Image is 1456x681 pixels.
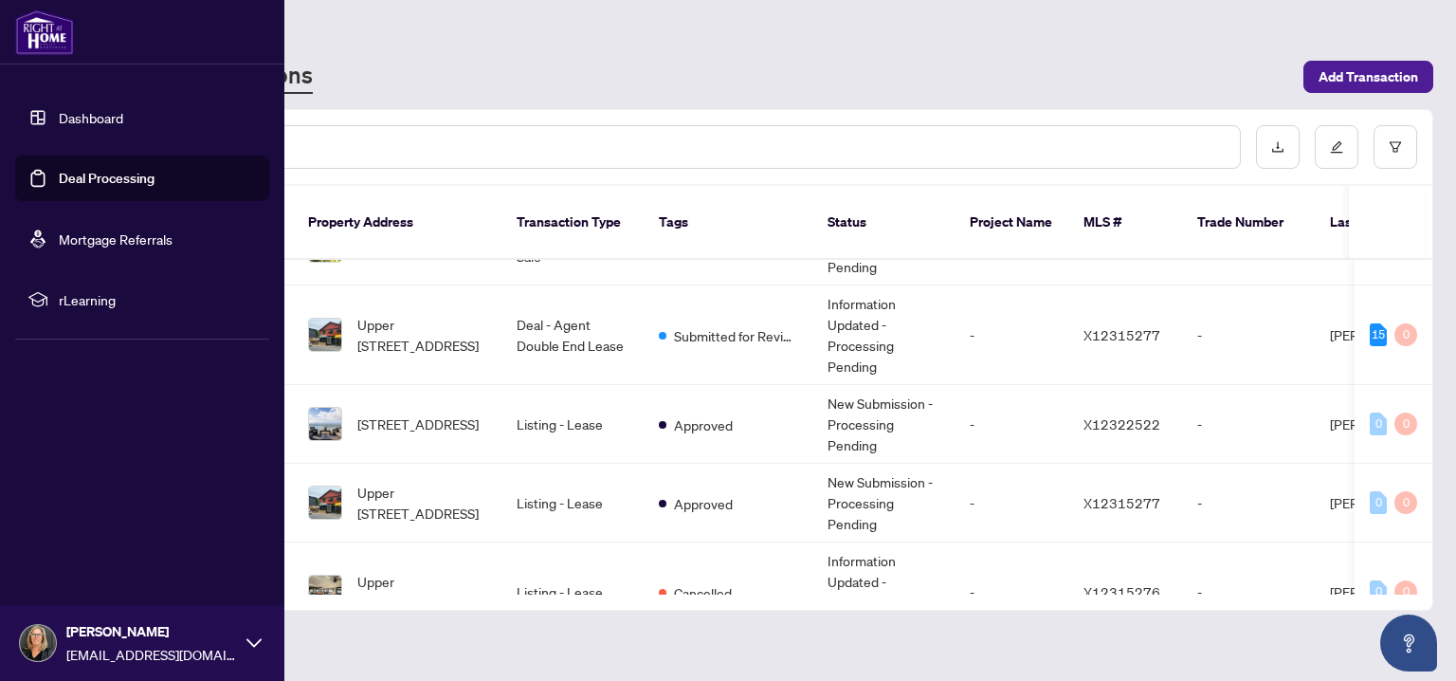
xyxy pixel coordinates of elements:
[955,186,1068,260] th: Project Name
[357,314,486,356] span: Upper [STREET_ADDRESS]
[1370,580,1387,603] div: 0
[955,385,1068,464] td: -
[59,230,173,248] a: Mortgage Referrals
[1389,140,1402,154] span: filter
[1068,186,1182,260] th: MLS #
[1182,464,1315,543] td: -
[674,493,733,514] span: Approved
[309,408,341,440] img: thumbnail-img
[674,325,797,346] span: Submitted for Review
[66,644,237,665] span: [EMAIL_ADDRESS][DOMAIN_NAME]
[357,414,479,434] span: [STREET_ADDRESS]
[1394,323,1417,346] div: 0
[309,576,341,608] img: thumbnail-img
[1315,125,1358,169] button: edit
[1182,285,1315,385] td: -
[1394,491,1417,514] div: 0
[1182,543,1315,642] td: -
[501,543,644,642] td: Listing - Lease
[644,186,812,260] th: Tags
[309,319,341,351] img: thumbnail-img
[1083,415,1160,433] span: X12322522
[955,285,1068,385] td: -
[812,543,955,642] td: Information Updated - Processing Pending
[1394,580,1417,603] div: 0
[20,625,56,661] img: Profile Icon
[812,385,955,464] td: New Submission - Processing Pending
[812,285,955,385] td: Information Updated - Processing Pending
[501,385,644,464] td: Listing - Lease
[674,414,733,435] span: Approved
[1182,385,1315,464] td: -
[357,482,486,524] span: Upper [STREET_ADDRESS]
[955,464,1068,543] td: -
[1083,326,1160,343] span: X12315277
[674,582,732,603] span: Cancelled
[1370,413,1387,435] div: 0
[501,186,644,260] th: Transaction Type
[59,170,155,187] a: Deal Processing
[1083,494,1160,511] span: X12315277
[59,289,256,310] span: rLearning
[1182,186,1315,260] th: Trade Number
[1370,491,1387,514] div: 0
[357,571,486,613] span: Upper [STREET_ADDRESS]
[812,464,955,543] td: New Submission - Processing Pending
[1374,125,1417,169] button: filter
[59,109,123,126] a: Dashboard
[1319,62,1418,92] span: Add Transaction
[66,621,237,642] span: [PERSON_NAME]
[501,464,644,543] td: Listing - Lease
[1083,583,1160,600] span: X12315276
[309,487,341,519] img: thumbnail-img
[1394,413,1417,435] div: 0
[1303,61,1433,93] button: Add Transaction
[293,186,501,260] th: Property Address
[15,9,74,55] img: logo
[501,285,644,385] td: Deal - Agent Double End Lease
[1370,323,1387,346] div: 15
[1256,125,1300,169] button: download
[812,186,955,260] th: Status
[1330,140,1343,154] span: edit
[1271,140,1284,154] span: download
[1380,615,1437,672] button: Open asap
[955,543,1068,642] td: -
